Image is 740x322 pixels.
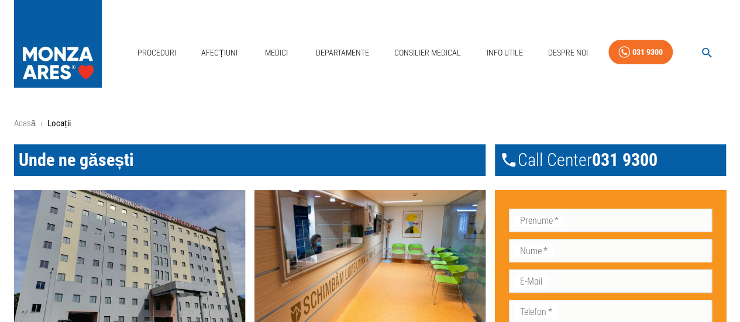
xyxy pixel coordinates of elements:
[40,117,43,130] li: ›
[311,41,374,65] a: Departamente
[133,41,181,65] a: Proceduri
[47,117,70,130] p: Locații
[14,117,726,130] nav: breadcrumb
[19,150,134,170] span: Unde ne găsești
[632,45,663,60] div: 031 9300
[543,41,593,65] a: Despre Noi
[14,118,36,129] a: Acasă
[258,41,295,65] a: Medici
[608,40,673,65] a: 031 9300
[592,149,658,171] span: 031 9300
[481,41,527,65] a: Info Utile
[197,41,242,65] a: Afecțiuni
[495,144,726,176] div: Call Center
[390,41,466,65] a: Consilier Medical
